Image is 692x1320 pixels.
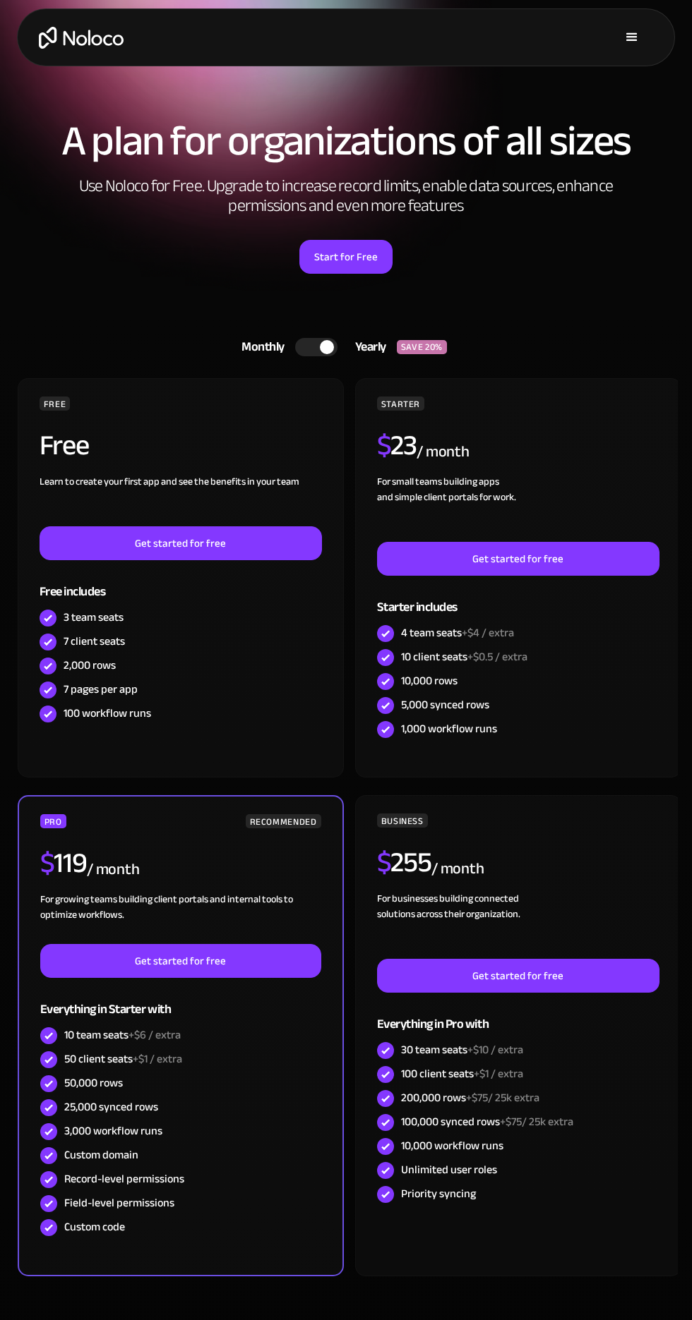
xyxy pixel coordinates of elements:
span: $ [377,836,391,889]
div: Monthly [224,337,295,358]
div: menu [611,16,653,59]
div: 200,000 rows [401,1090,539,1106]
div: 30 team seats [401,1042,523,1058]
div: 100 workflow runs [64,706,151,721]
a: Get started for free [377,542,660,576]
div: 50 client seats [64,1051,182,1067]
div: / month [431,858,484,880]
div: For businesses building connected solutions across their organization. ‍ [377,891,660,959]
div: 10 client seats [401,649,527,665]
h2: 23 [377,428,417,464]
span: +$4 / extra [462,622,514,643]
div: SAVE 20% [397,340,447,354]
div: 10 team seats [64,1027,181,1043]
div: 2,000 rows [64,658,116,673]
div: Everything in Starter with [40,978,321,1024]
h2: 255 [377,845,431,880]
div: Unlimited user roles [401,1162,497,1177]
h2: Use Noloco for Free. Upgrade to increase record limits, enable data sources, enhance permissions ... [64,176,628,216]
span: $ [377,419,391,472]
div: 7 pages per app [64,682,138,697]
h2: 119 [40,846,87,881]
div: / month [417,441,470,464]
div: 3,000 workflow runs [64,1123,162,1139]
div: BUSINESS [377,813,428,828]
div: FREE [40,396,71,411]
span: +$6 / extra [129,1024,181,1046]
div: Free includes [40,560,322,606]
div: Learn to create your first app and see the benefits in your team ‍ [40,474,322,526]
div: Starter includes [377,576,660,622]
div: Yearly [338,337,397,358]
div: Everything in Pro with [377,993,660,1039]
span: +$10 / extra [467,1039,523,1060]
div: 100,000 synced rows [401,1114,573,1130]
div: 10,000 rows [401,673,458,689]
a: Start for Free [299,240,393,274]
div: Custom domain [64,1147,138,1163]
div: PRO [40,814,66,828]
div: 50,000 rows [64,1075,123,1091]
div: 100 client seats [401,1066,523,1082]
div: 10,000 workflow runs [401,1138,503,1154]
h1: A plan for organizations of all sizes [14,120,678,162]
div: 7 client seats [64,634,125,649]
div: / month [87,859,140,881]
div: Custom code [64,1219,125,1235]
span: +$75/ 25k extra [466,1087,539,1108]
a: Get started for free [40,526,322,560]
div: For growing teams building client portals and internal tools to optimize workflows. [40,892,321,944]
div: For small teams building apps and simple client portals for work. ‍ [377,474,660,542]
span: +$75/ 25k extra [500,1111,573,1132]
div: 3 team seats [64,610,124,625]
div: 25,000 synced rows [64,1099,158,1115]
span: +$1 / extra [474,1063,523,1084]
div: RECOMMENDED [246,814,321,828]
div: STARTER [377,396,424,411]
a: Get started for free [40,944,321,978]
a: home [39,27,124,49]
div: 1,000 workflow runs [401,721,497,737]
div: Field-level permissions [64,1195,174,1211]
span: +$1 / extra [133,1048,182,1070]
a: Get started for free [377,959,660,993]
div: Record-level permissions [64,1171,184,1187]
span: +$0.5 / extra [467,646,527,667]
span: $ [40,837,54,890]
div: 4 team seats [401,625,514,641]
h2: Free [40,428,89,464]
div: 5,000 synced rows [401,697,489,713]
div: Priority syncing [401,1186,476,1201]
